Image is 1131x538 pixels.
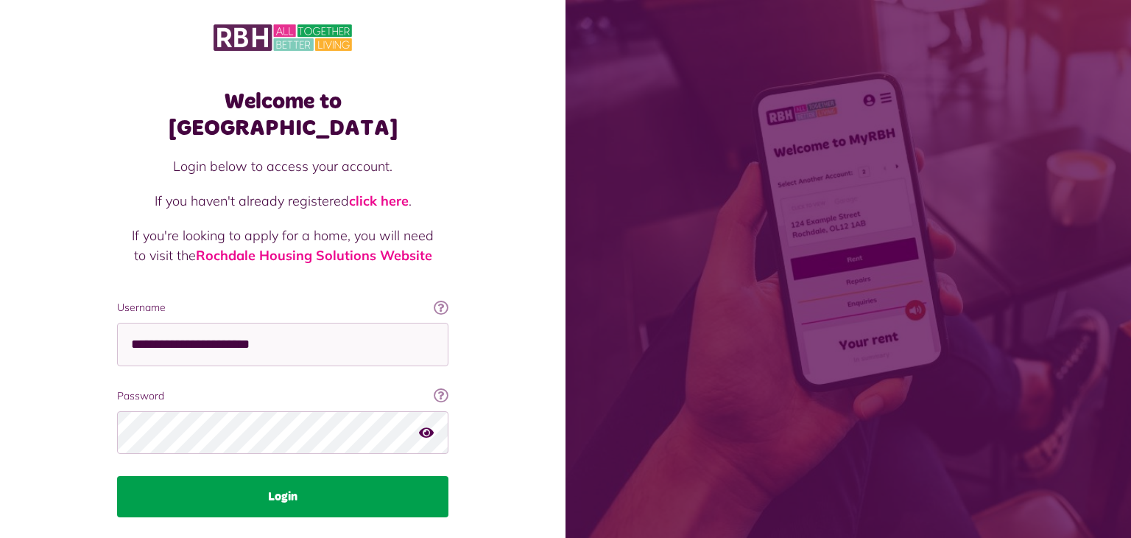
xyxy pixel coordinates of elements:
[117,476,448,517] button: Login
[196,247,432,264] a: Rochdale Housing Solutions Website
[117,300,448,315] label: Username
[117,88,448,142] h1: Welcome to [GEOGRAPHIC_DATA]
[132,156,434,176] p: Login below to access your account.
[132,226,434,265] p: If you're looking to apply for a home, you will need to visit the
[214,22,352,53] img: MyRBH
[132,191,434,211] p: If you haven't already registered .
[117,388,448,404] label: Password
[349,192,409,209] a: click here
